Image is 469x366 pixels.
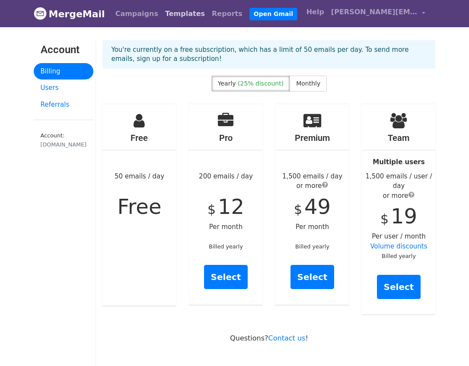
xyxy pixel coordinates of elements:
[34,63,94,80] a: Billing
[377,275,421,299] a: Select
[34,7,47,20] img: MergeMail logo
[218,80,236,87] span: Yearly
[275,172,349,191] div: 1,500 emails / day or more
[294,202,302,217] span: $
[391,204,417,228] span: 19
[207,202,216,217] span: $
[34,96,94,113] a: Referrals
[275,104,349,305] div: Per month
[373,158,424,166] strong: Multiple users
[162,5,208,22] a: Templates
[41,140,87,149] div: [DOMAIN_NAME]
[295,243,329,250] small: Billed yearly
[331,7,418,17] span: [PERSON_NAME][EMAIL_ADDRESS][DOMAIN_NAME]
[189,104,262,305] div: 200 emails / day Per month
[362,172,435,201] div: 1,500 emails / user / day or more
[102,133,176,143] h4: Free
[328,3,429,24] a: [PERSON_NAME][EMAIL_ADDRESS][DOMAIN_NAME]
[362,104,435,314] div: Per user / month
[209,243,243,250] small: Billed yearly
[218,194,244,219] span: 12
[304,194,331,219] span: 49
[208,5,246,22] a: Reports
[111,45,427,64] p: You're currently on a free subscription, which has a limit of 50 emails per day. To send more ema...
[296,80,320,87] span: Monthly
[303,3,328,21] a: Help
[112,5,162,22] a: Campaigns
[238,80,284,87] span: (25% discount)
[34,5,105,23] a: MergeMail
[380,211,389,226] span: $
[118,194,162,219] span: Free
[362,133,435,143] h4: Team
[102,334,435,343] p: Questions? !
[426,325,469,366] iframe: Chat Widget
[204,265,248,289] a: Select
[102,104,176,306] div: 50 emails / day
[268,334,306,342] a: Contact us
[41,44,87,56] h3: Account
[34,80,94,96] a: Users
[275,133,349,143] h4: Premium
[290,265,335,289] a: Select
[41,132,87,149] small: Account:
[382,253,416,259] small: Billed yearly
[249,8,297,20] a: Open Gmail
[189,133,262,143] h4: Pro
[370,242,427,250] a: Volume discounts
